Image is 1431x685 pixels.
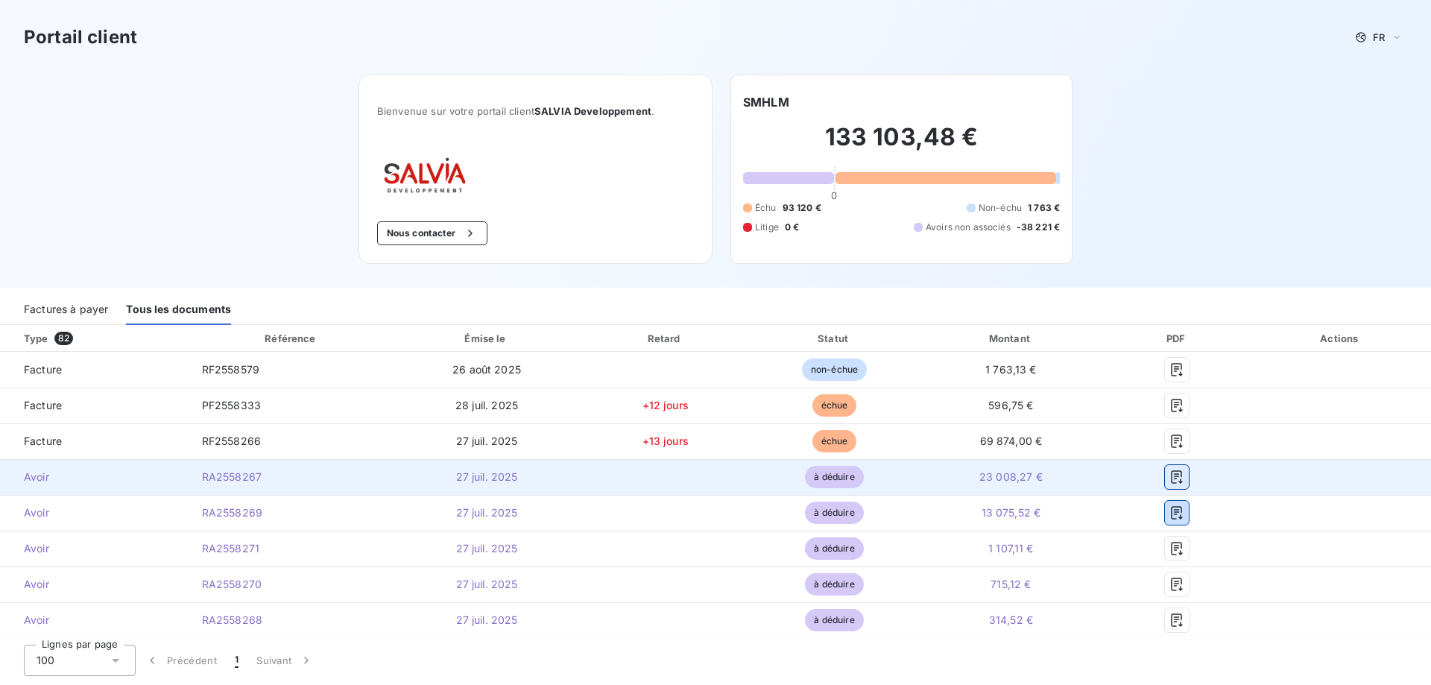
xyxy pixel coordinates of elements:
span: 1 763 € [1028,201,1060,215]
span: 314,52 € [989,613,1033,626]
span: 82 [54,332,73,345]
span: à déduire [805,466,863,488]
span: RA2558268 [202,613,262,626]
span: Avoir [12,613,178,628]
div: PDF [1107,331,1247,346]
span: Non-échu [979,201,1022,215]
span: échue [812,430,857,452]
span: 27 juil. 2025 [456,542,518,555]
span: 23 008,27 € [979,470,1043,483]
img: Company logo [377,153,473,198]
span: 100 [37,653,54,668]
span: 1 107,11 € [988,542,1034,555]
span: RF2558579 [202,363,259,376]
div: Montant [921,331,1102,346]
div: Retard [583,331,748,346]
span: Litige [755,221,779,234]
div: Factures à payer [24,294,108,325]
span: FR [1373,31,1385,43]
button: Suivant [247,645,323,676]
span: RA2558269 [202,506,262,519]
span: 27 juil. 2025 [456,578,518,590]
div: Émise le [397,331,577,346]
span: SALVIA Developpement [534,105,651,117]
span: +13 jours [642,435,689,447]
span: 26 août 2025 [452,363,521,376]
span: 93 120 € [783,201,821,215]
span: Bienvenue sur votre portail client . [377,105,694,117]
span: Facture [12,434,178,449]
h3: Portail client [24,24,137,51]
span: 27 juil. 2025 [456,470,518,483]
h2: 133 103,48 € [743,122,1060,167]
div: Référence [265,332,315,344]
div: Statut [754,331,914,346]
span: 1 [235,653,238,668]
span: 596,75 € [988,399,1033,411]
button: Nous contacter [377,221,487,245]
div: Type [15,331,187,346]
span: 27 juil. 2025 [456,613,518,626]
span: Avoir [12,541,178,556]
span: Avoirs non associés [926,221,1011,234]
div: Tous les documents [126,294,231,325]
span: +12 jours [642,399,689,411]
span: PF2558333 [202,399,261,411]
span: Avoir [12,577,178,592]
span: 0 [831,189,837,201]
span: Avoir [12,505,178,520]
span: RA2558271 [202,542,259,555]
span: 1 763,13 € [985,363,1037,376]
span: non-échue [802,359,867,381]
span: RA2558270 [202,578,262,590]
span: RA2558267 [202,470,262,483]
span: 27 juil. 2025 [456,506,518,519]
span: 715,12 € [991,578,1031,590]
span: échue [812,394,857,417]
span: RF2558266 [202,435,261,447]
span: Échu [755,201,777,215]
span: 69 874,00 € [980,435,1043,447]
span: 0 € [785,221,799,234]
span: 28 juil. 2025 [455,399,518,411]
div: Actions [1254,331,1428,346]
span: 13 075,52 € [982,506,1041,519]
span: à déduire [805,502,863,524]
span: à déduire [805,537,863,560]
span: -38 221 € [1017,221,1060,234]
span: Avoir [12,470,178,484]
span: à déduire [805,573,863,596]
span: 27 juil. 2025 [456,435,518,447]
span: à déduire [805,609,863,631]
span: Facture [12,362,178,377]
h6: SMHLM [743,93,789,111]
button: Précédent [136,645,226,676]
button: 1 [226,645,247,676]
span: Facture [12,398,178,413]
